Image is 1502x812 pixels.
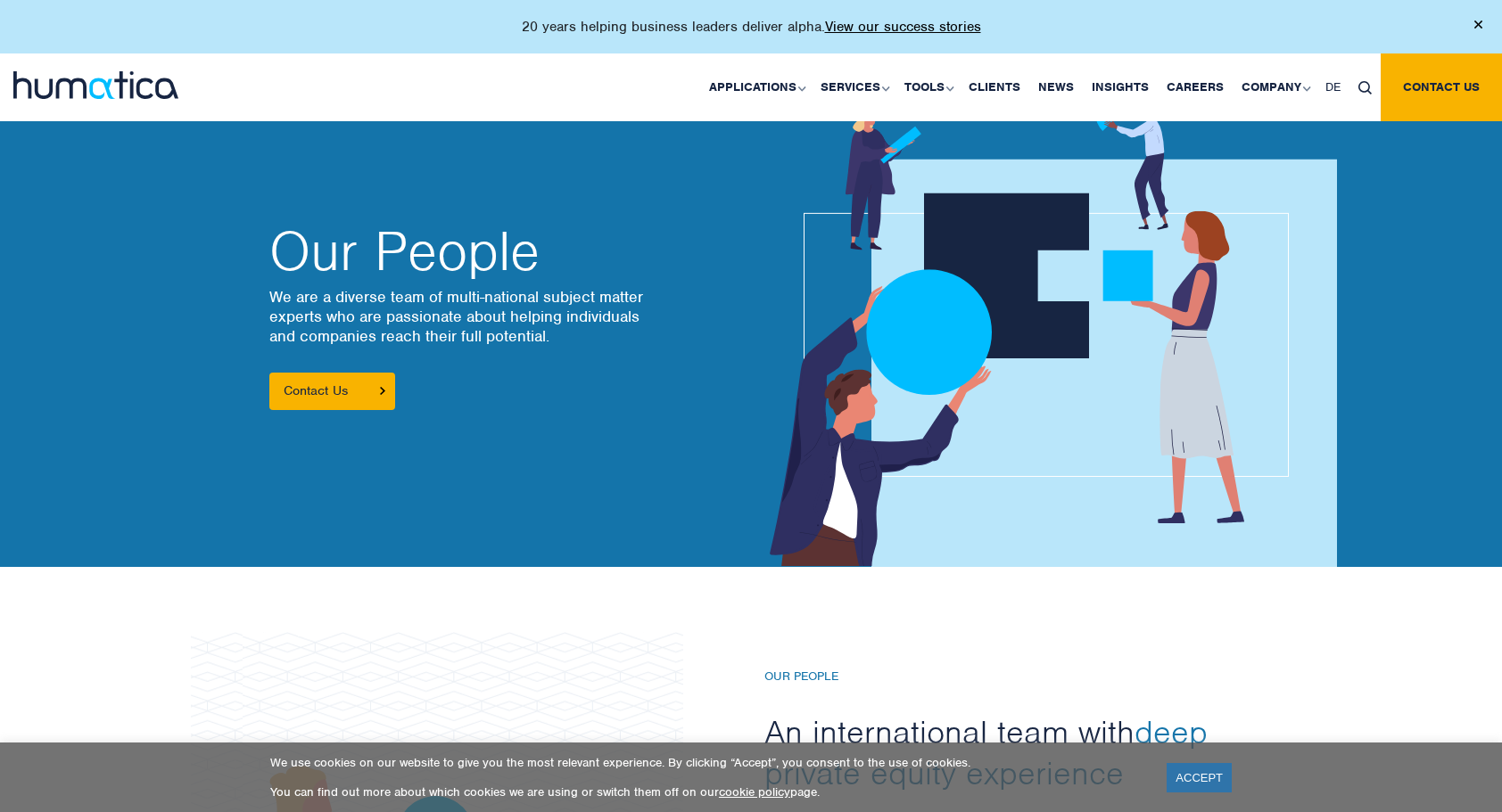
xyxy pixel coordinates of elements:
[812,53,895,121] a: Services
[269,225,733,278] h2: Our People
[1316,53,1349,121] a: DE
[1325,79,1341,94] span: DE
[1358,81,1372,94] img: search_icon
[269,287,733,346] p: We are a diverse team of multi-national subject matter experts who are passionate about helping i...
[1158,53,1233,121] a: Careers
[270,755,1144,770] p: We use cookies on our website to give you the most relevant experience. By clicking “Accept”, you...
[380,387,385,395] img: arrowicon
[960,53,1029,121] a: Clients
[719,784,790,800] a: cookie policy
[1167,763,1232,792] a: ACCEPT
[764,669,1246,685] h6: Our People
[1381,53,1502,121] a: Contact us
[1233,53,1316,121] a: Company
[270,784,1144,800] p: You can find out more about which cookies we are using or switch them off on our page.
[1029,53,1083,121] a: News
[13,71,178,99] img: logo
[825,18,981,36] a: View our success stories
[700,53,812,121] a: Applications
[895,53,960,121] a: Tools
[269,373,395,410] a: Contact Us
[764,711,1246,793] h2: An international team with
[1083,53,1158,121] a: Insights
[722,95,1337,567] img: about_banner1
[522,18,981,36] p: 20 years helping business leaders deliver alpha.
